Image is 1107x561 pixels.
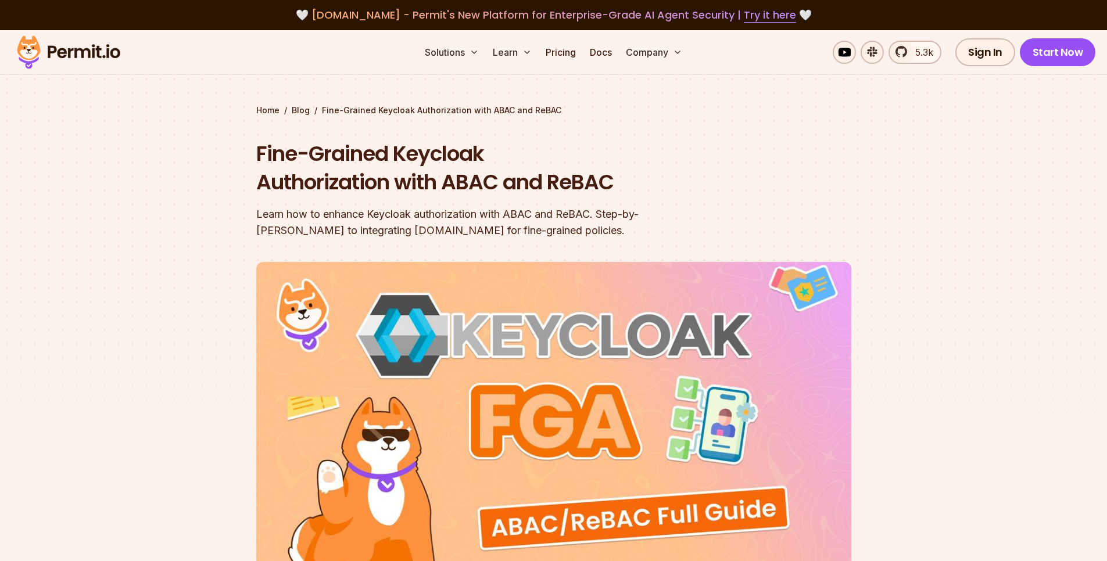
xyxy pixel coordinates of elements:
div: / / [256,105,851,116]
button: Learn [488,41,536,64]
a: Docs [585,41,617,64]
a: Sign In [955,38,1015,66]
a: Pricing [541,41,581,64]
a: Home [256,105,280,116]
a: Blog [292,105,310,116]
div: Learn how to enhance Keycloak authorization with ABAC and ReBAC. Step-by-[PERSON_NAME] to integra... [256,206,703,239]
img: Permit logo [12,33,126,72]
button: Company [621,41,687,64]
span: [DOMAIN_NAME] - Permit's New Platform for Enterprise-Grade AI Agent Security | [311,8,796,22]
div: 🤍 🤍 [28,7,1079,23]
span: 5.3k [908,45,933,59]
a: 5.3k [889,41,941,64]
button: Solutions [420,41,483,64]
a: Start Now [1020,38,1096,66]
h1: Fine-Grained Keycloak Authorization with ABAC and ReBAC [256,139,703,197]
a: Try it here [744,8,796,23]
